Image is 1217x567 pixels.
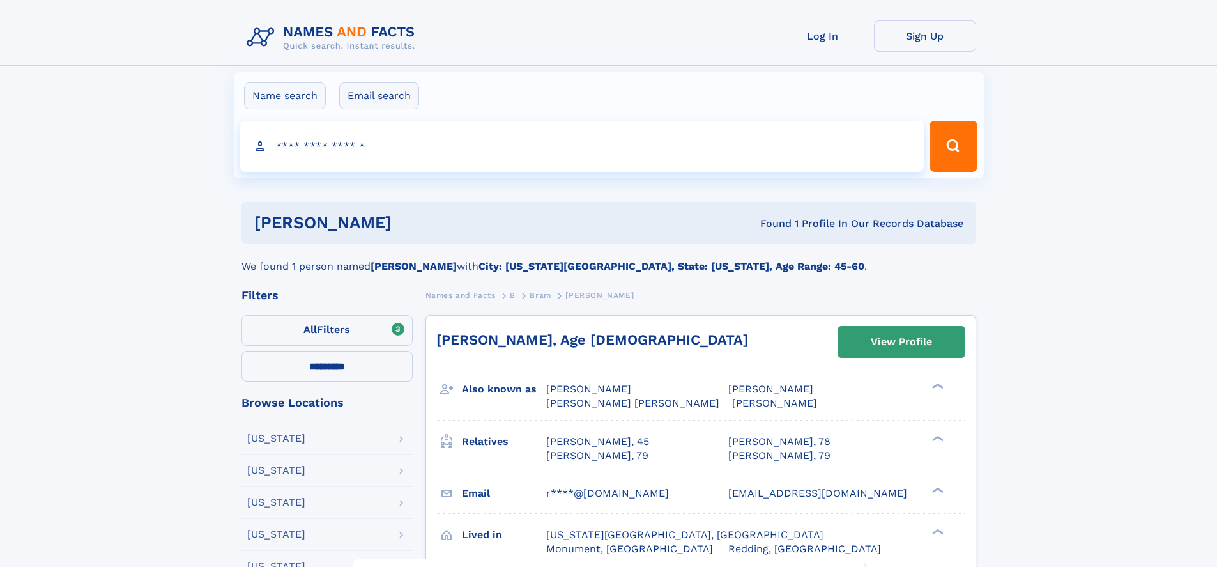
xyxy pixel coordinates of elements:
[247,529,305,540] div: [US_STATE]
[425,287,496,303] a: Names and Facts
[339,82,419,109] label: Email search
[546,383,631,395] span: [PERSON_NAME]
[436,332,748,348] a: [PERSON_NAME], Age [DEMOGRAPHIC_DATA]
[241,20,425,55] img: Logo Names and Facts
[929,434,944,442] div: ❯
[546,449,648,463] a: [PERSON_NAME], 79
[462,524,546,546] h3: Lived in
[728,543,881,555] span: Redding, [GEOGRAPHIC_DATA]
[546,397,719,409] span: [PERSON_NAME] [PERSON_NAME]
[930,121,977,172] button: Search Button
[510,291,516,300] span: B
[929,382,944,391] div: ❯
[241,315,413,346] label: Filters
[838,327,965,357] a: View Profile
[247,433,305,444] div: [US_STATE]
[371,260,457,272] b: [PERSON_NAME]
[462,378,546,400] h3: Also known as
[874,20,976,52] a: Sign Up
[565,291,634,300] span: [PERSON_NAME]
[247,465,305,476] div: [US_STATE]
[254,215,576,231] h1: [PERSON_NAME]
[240,121,924,172] input: search input
[728,435,830,449] a: [PERSON_NAME], 78
[929,527,944,536] div: ❯
[546,435,649,449] a: [PERSON_NAME], 45
[241,397,413,408] div: Browse Locations
[247,497,305,508] div: [US_STATE]
[728,487,907,499] span: [EMAIL_ADDRESS][DOMAIN_NAME]
[530,287,551,303] a: Bram
[462,483,546,504] h3: Email
[546,543,713,555] span: Monument, [GEOGRAPHIC_DATA]
[546,529,823,541] span: [US_STATE][GEOGRAPHIC_DATA], [GEOGRAPHIC_DATA]
[929,486,944,494] div: ❯
[728,383,813,395] span: [PERSON_NAME]
[772,20,874,52] a: Log In
[244,82,326,109] label: Name search
[530,291,551,300] span: Bram
[241,290,413,301] div: Filters
[303,323,317,336] span: All
[576,217,963,231] div: Found 1 Profile In Our Records Database
[462,431,546,453] h3: Relatives
[478,260,864,272] b: City: [US_STATE][GEOGRAPHIC_DATA], State: [US_STATE], Age Range: 45-60
[871,327,932,357] div: View Profile
[510,287,516,303] a: B
[241,244,976,274] div: We found 1 person named with .
[732,397,817,409] span: [PERSON_NAME]
[728,449,830,463] a: [PERSON_NAME], 79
